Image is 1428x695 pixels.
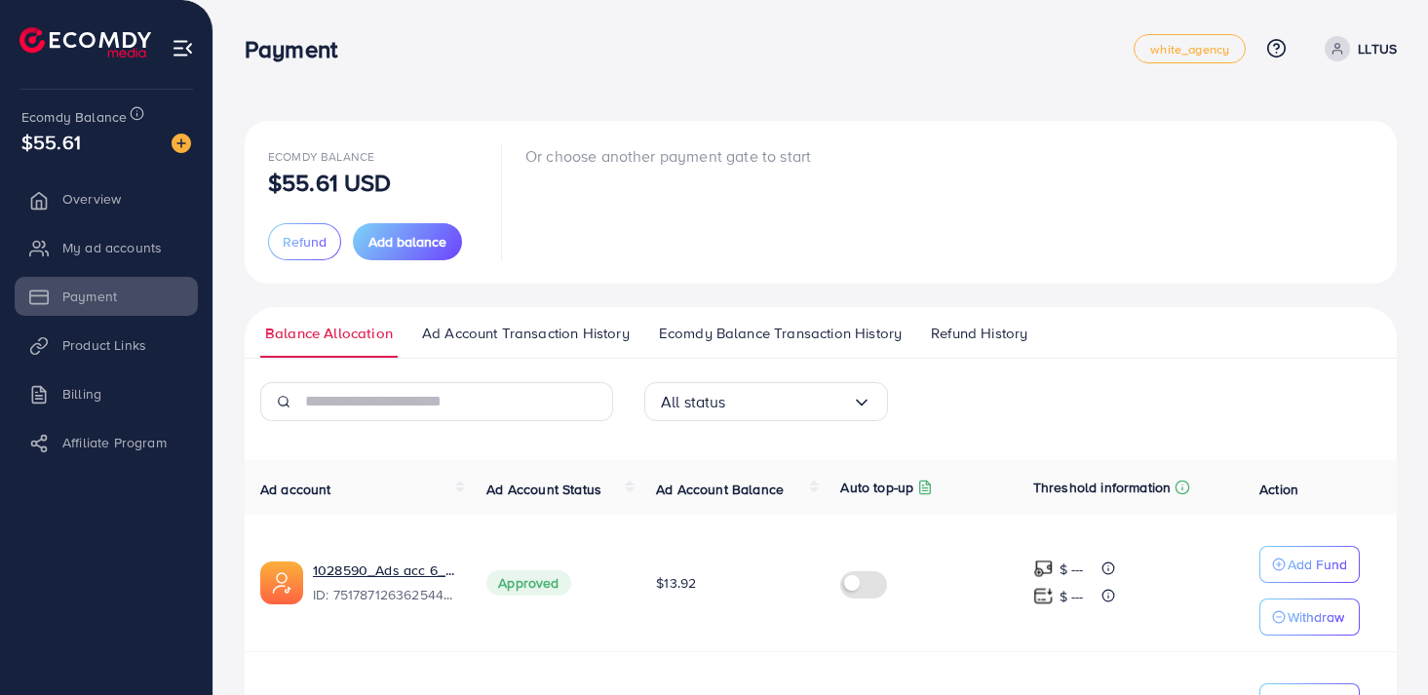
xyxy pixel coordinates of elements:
[1150,43,1229,56] span: white_agency
[368,232,446,251] span: Add balance
[656,480,784,499] span: Ad Account Balance
[265,323,393,344] span: Balance Allocation
[659,323,902,344] span: Ecomdy Balance Transaction History
[840,476,913,499] p: Auto top-up
[1288,605,1344,629] p: Withdraw
[486,570,570,596] span: Approved
[1060,585,1084,608] p: $ ---
[1033,476,1171,499] p: Threshold information
[268,148,374,165] span: Ecomdy Balance
[644,382,888,421] div: Search for option
[1358,37,1397,60] p: LLTUS
[661,387,726,417] span: All status
[172,37,194,59] img: menu
[1259,480,1298,499] span: Action
[21,107,127,127] span: Ecomdy Balance
[656,573,696,593] span: $13.92
[726,387,852,417] input: Search for option
[1288,553,1347,576] p: Add Fund
[1033,559,1054,579] img: top-up amount
[313,585,455,604] span: ID: 7517871263625445383
[353,223,462,260] button: Add balance
[1033,586,1054,606] img: top-up amount
[21,128,81,156] span: $55.61
[260,561,303,604] img: ic-ads-acc.e4c84228.svg
[525,144,811,168] p: Or choose another payment gate to start
[172,134,191,153] img: image
[313,560,455,605] div: <span class='underline'>1028590_Ads acc 6_1750390915755</span></br>7517871263625445383
[931,323,1027,344] span: Refund History
[486,480,601,499] span: Ad Account Status
[1060,558,1084,581] p: $ ---
[283,232,327,251] span: Refund
[1134,34,1246,63] a: white_agency
[268,171,392,194] p: $55.61 USD
[313,560,455,580] a: 1028590_Ads acc 6_1750390915755
[1259,546,1360,583] button: Add Fund
[1259,598,1360,636] button: Withdraw
[19,27,151,58] img: logo
[260,480,331,499] span: Ad account
[422,323,630,344] span: Ad Account Transaction History
[1317,36,1397,61] a: LLTUS
[245,35,353,63] h3: Payment
[268,223,341,260] button: Refund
